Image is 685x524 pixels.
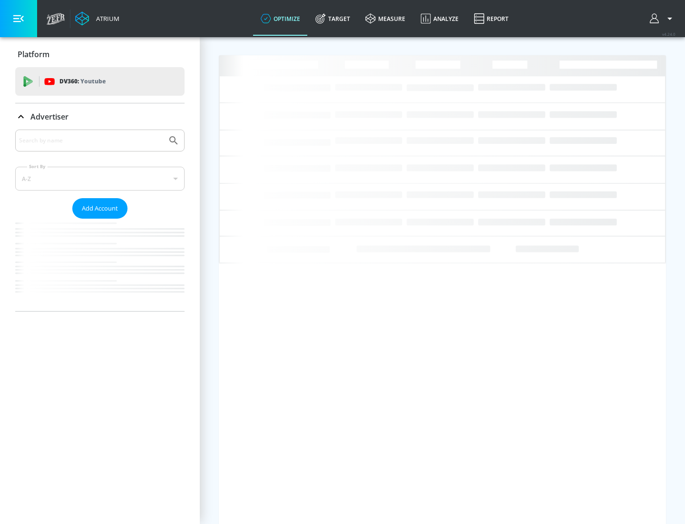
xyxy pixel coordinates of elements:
a: Atrium [75,11,119,26]
a: Target [308,1,358,36]
div: Atrium [92,14,119,23]
p: DV360: [59,76,106,87]
div: Advertiser [15,103,185,130]
a: measure [358,1,413,36]
a: Report [466,1,516,36]
div: Platform [15,41,185,68]
p: Advertiser [30,111,68,122]
div: Advertiser [15,130,185,311]
label: Sort By [27,163,48,170]
button: Add Account [72,198,127,219]
a: optimize [253,1,308,36]
div: DV360: Youtube [15,67,185,96]
input: Search by name [19,134,163,147]
a: Analyze [413,1,466,36]
nav: list of Advertiser [15,219,185,311]
span: v 4.24.0 [662,31,675,37]
span: Add Account [82,203,118,214]
p: Platform [18,49,49,60]
div: A-Z [15,167,185,191]
p: Youtube [80,76,106,86]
